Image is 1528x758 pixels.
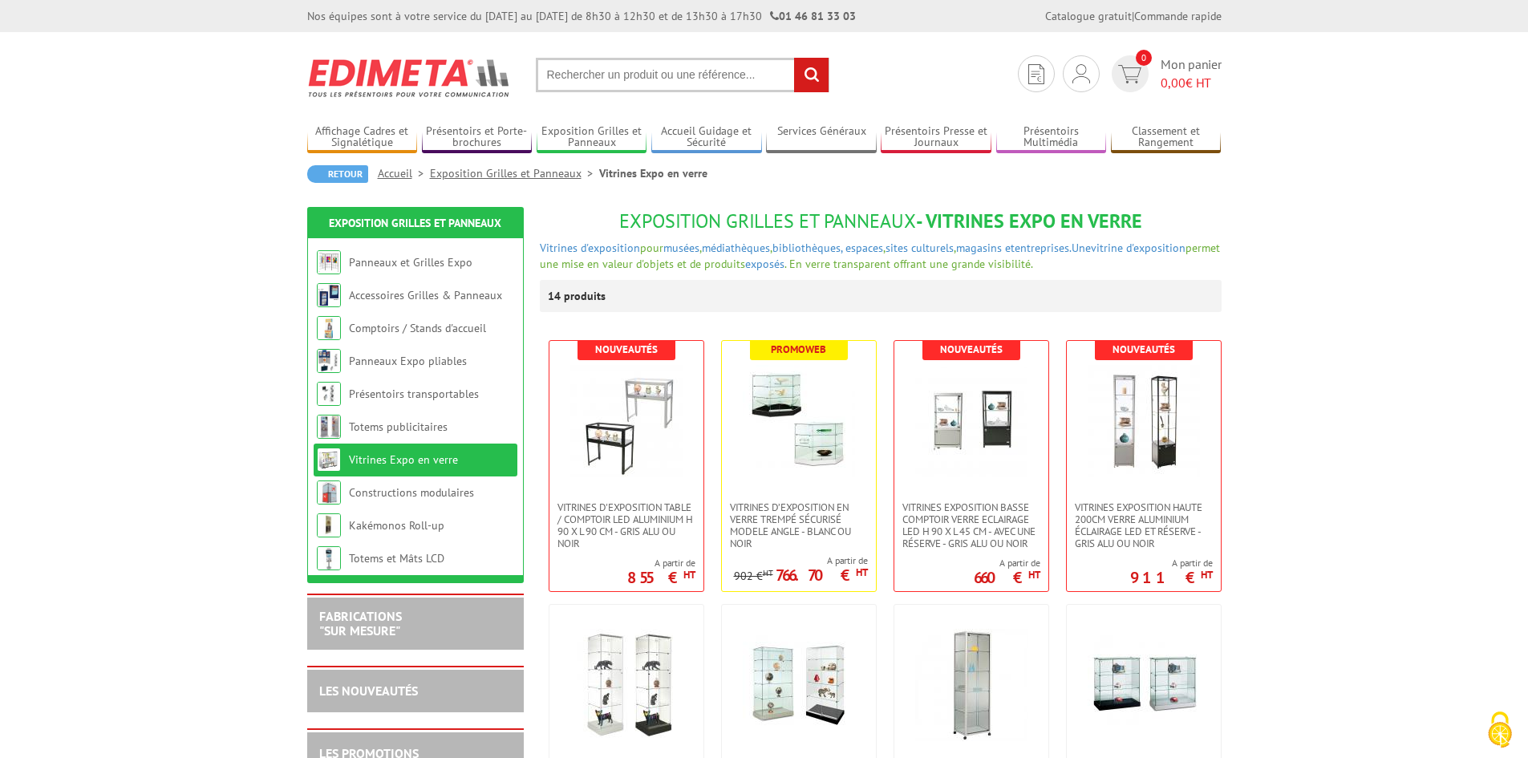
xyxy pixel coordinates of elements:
img: Vitrines Expo en verre [317,448,341,472]
p: 902 € [734,570,773,582]
span: Mon panier [1161,55,1222,92]
img: VITRINES D’EXPOSITION EN VERRE TREMPÉ SÉCURISÉ MODELE ANGLE - BLANC OU NOIR [743,365,855,477]
a: FABRICATIONS"Sur Mesure" [319,608,402,638]
a: Présentoirs Multimédia [996,124,1107,151]
sup: HT [1028,568,1040,582]
img: Kakémonos Roll-up [317,513,341,537]
p: 855 € [627,573,695,582]
img: devis rapide [1028,64,1044,84]
p: 14 produits [548,280,608,312]
input: Rechercher un produit ou une référence... [536,58,829,92]
img: Accessoires Grilles & Panneaux [317,283,341,307]
span: Vitrines d'exposition table / comptoir LED Aluminium H 90 x L 90 cm - Gris Alu ou Noir [557,501,695,549]
img: VITRINES EXPOSITION BASSE COMPTOIR VERRE ECLAIRAGE LED H 90 x L 45 CM - AVEC UNE RÉSERVE - GRIS A... [915,365,1027,477]
a: Classement et Rangement [1111,124,1222,151]
img: Vitrines d'exposition table / comptoir LED Aluminium H 90 x L 90 cm - Gris Alu ou Noir [570,365,683,477]
a: bibliothèques [772,241,841,255]
a: Catalogue gratuit [1045,9,1132,23]
input: rechercher [794,58,829,92]
span: 0 [1136,50,1152,66]
sup: HT [683,568,695,582]
span: A partir de [627,557,695,570]
a: Vitrines d'exposition [540,241,640,255]
b: Nouveautés [940,343,1003,356]
span: A partir de [974,557,1040,570]
img: Totems et Mâts LCD [317,546,341,570]
p: 660 € [974,573,1040,582]
a: Présentoirs transportables [349,387,479,401]
img: devis rapide [1118,65,1141,83]
b: Nouveautés [595,343,658,356]
a: Vitrines Expo en verre [349,452,458,467]
a: exposés [745,257,784,271]
a: Affichage Cadres et Signalétique [307,124,418,151]
a: vitrine d'exposition [1091,241,1186,255]
a: VITRINES EXPOSITION HAUTE 200cm VERRE ALUMINIUM ÉCLAIRAGE LED ET RÉSERVE - GRIS ALU OU NOIR [1067,501,1221,549]
sup: HT [1201,568,1213,582]
a: LES NOUVEAUTÉS [319,683,418,699]
div: Nos équipes sont à votre service du [DATE] au [DATE] de 8h30 à 12h30 et de 13h30 à 17h30 [307,8,856,24]
img: Comptoirs / Stands d'accueil [317,316,341,340]
a: devis rapide 0 Mon panier 0,00€ HT [1108,55,1222,92]
a: Services Généraux [766,124,877,151]
img: Panneaux et Grilles Expo [317,250,341,274]
span: Exposition Grilles et Panneaux [619,209,916,233]
img: Vitrines d'exposition mobiles - toit verre trempé sécurit - couleurs blanc mat ou noir mat - larg... [743,629,855,741]
a: Panneaux et Grilles Expo [349,255,472,270]
a: Constructions modulaires [349,485,474,500]
img: Edimeta [307,48,512,107]
span: VITRINES EXPOSITION HAUTE 200cm VERRE ALUMINIUM ÉCLAIRAGE LED ET RÉSERVE - GRIS ALU OU NOIR [1075,501,1213,549]
a: sites culturels [886,241,954,255]
a: Kakémonos Roll-up [349,518,444,533]
a: VITRINES EXPOSITION BASSE COMPTOIR VERRE ECLAIRAGE LED H 90 x L 45 CM - AVEC UNE RÉSERVE - GRIS A... [894,501,1048,549]
li: Vitrines Expo en verre [599,165,707,181]
img: Vitrines d'exposition mobiles - verre trempé sécurit/aluminium pour musées, site culturels H180 X... [915,629,1027,741]
b: Promoweb [771,343,826,356]
p: 911 € [1130,573,1213,582]
a: Totems et Mâts LCD [349,551,444,565]
span: 0,00 [1161,75,1186,91]
a: Exposition Grilles et Panneaux [430,166,599,180]
h1: - Vitrines Expo en verre [540,211,1222,232]
a: Totems publicitaires [349,420,448,434]
span: VITRINES EXPOSITION BASSE COMPTOIR VERRE ECLAIRAGE LED H 90 x L 45 CM - AVEC UNE RÉSERVE - GRIS A... [902,501,1040,549]
a: musées [663,241,699,255]
a: Accueil Guidage et Sécurité [651,124,762,151]
a: médiathèques [702,241,770,255]
a: Présentoirs Presse et Journaux [881,124,991,151]
sup: HT [856,565,868,579]
a: Retour [307,165,368,183]
strong: 01 46 81 33 03 [770,9,856,23]
font: permet une mise en valeur d'objets et de produits . En verre transparent offrant une grande visib... [540,241,1220,271]
a: Commande rapide [1134,9,1222,23]
img: devis rapide [1072,64,1090,83]
span: A partir de [734,554,868,567]
a: Exposition Grilles et Panneaux [537,124,647,151]
span: A partir de [1130,557,1213,570]
a: Accueil [378,166,430,180]
p: 766.70 € [776,570,868,580]
span: pour , , , , [640,241,1072,255]
img: Constructions modulaires [317,480,341,505]
img: Totems publicitaires [317,415,341,439]
img: Vitrines d'exposition mobiles comptoir en verre trempé sécurit avec serrure - couleurs blanc mat ... [1088,629,1200,741]
img: Vitrines d'exposition mobiles - toit verre trempé sécurit - couleurs blanc mat ou noir mat - larg... [570,629,683,741]
a: Une [1072,241,1091,255]
div: | [1045,8,1222,24]
a: Accessoires Grilles & Panneaux [349,288,502,302]
sup: HT [763,567,773,578]
b: Nouveautés [1113,343,1175,356]
img: VITRINES EXPOSITION HAUTE 200cm VERRE ALUMINIUM ÉCLAIRAGE LED ET RÉSERVE - GRIS ALU OU NOIR [1088,365,1200,477]
a: Exposition Grilles et Panneaux [329,216,501,230]
span: VITRINES D’EXPOSITION EN VERRE TREMPÉ SÉCURISÉ MODELE ANGLE - BLANC OU NOIR [730,501,868,549]
a: Présentoirs et Porte-brochures [422,124,533,151]
a: Comptoirs / Stands d'accueil [349,321,486,335]
a: magasins et [956,241,1015,255]
img: Panneaux Expo pliables [317,349,341,373]
img: Cookies (fenêtre modale) [1480,710,1520,750]
a: , espaces [841,241,883,255]
a: VITRINES D’EXPOSITION EN VERRE TREMPÉ SÉCURISÉ MODELE ANGLE - BLANC OU NOIR [722,501,876,549]
a: entreprises. [1015,241,1072,255]
a: Panneaux Expo pliables [349,354,467,368]
span: € HT [1161,74,1222,92]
